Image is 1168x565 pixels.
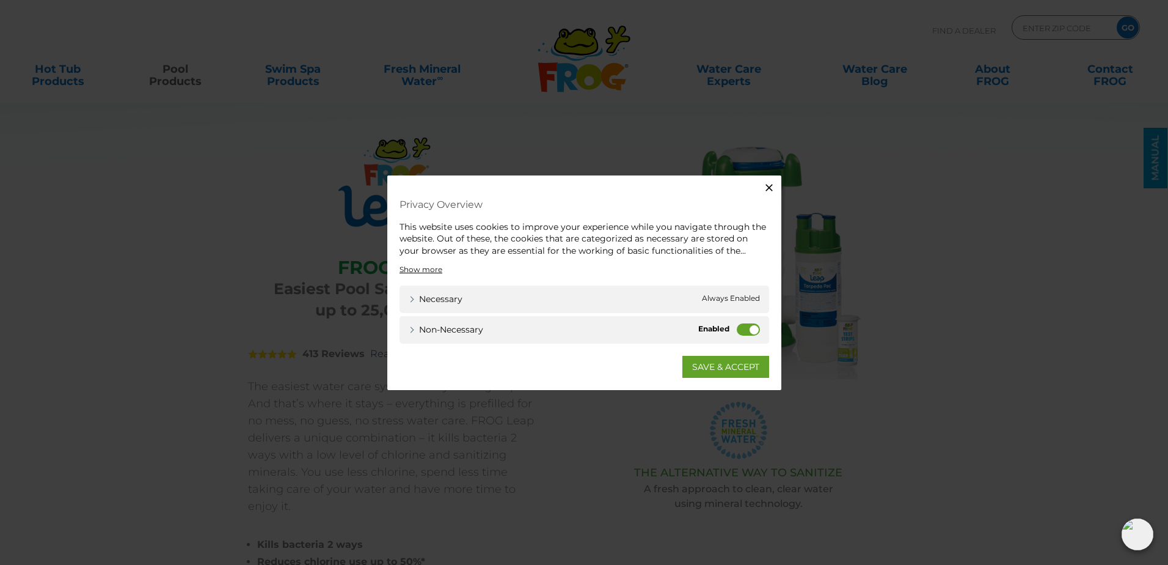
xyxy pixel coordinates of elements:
a: SAVE & ACCEPT [682,356,769,378]
img: openIcon [1122,519,1153,550]
a: Non-necessary [409,323,483,336]
h4: Privacy Overview [400,193,769,215]
span: Always Enabled [702,293,760,306]
a: Show more [400,264,442,275]
div: This website uses cookies to improve your experience while you navigate through the website. Out ... [400,221,769,257]
a: Necessary [409,293,462,306]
